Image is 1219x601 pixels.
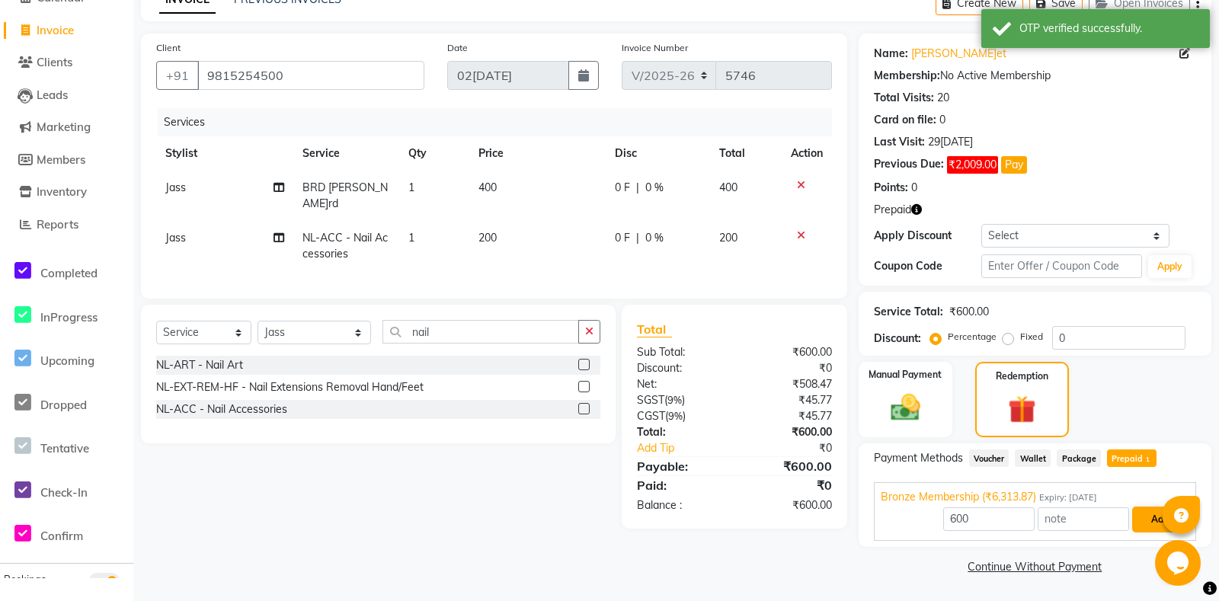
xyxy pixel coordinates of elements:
div: Points: [874,180,908,196]
a: Reports [4,216,130,234]
th: Service [293,136,399,171]
th: Action [782,136,832,171]
span: 9% [668,410,683,422]
span: Package [1057,449,1101,467]
div: ₹600.00 [734,344,843,360]
div: ₹0 [734,476,843,494]
div: ₹0 [753,440,843,456]
div: ₹45.77 [734,392,843,408]
input: note [1038,507,1129,531]
span: 0 F [615,180,630,196]
span: Dropped [40,398,87,412]
button: +91 [156,61,199,90]
span: 0 % [645,230,664,246]
a: Inventory [4,184,130,201]
span: Expiry: [DATE] [1039,491,1097,504]
button: Pay [1001,156,1027,174]
a: Marketing [4,119,130,136]
span: Upcoming [40,353,94,368]
div: Service Total: [874,304,943,320]
th: Disc [606,136,710,171]
a: Members [4,152,130,169]
span: CGST [637,409,665,423]
div: Sub Total: [625,344,734,360]
div: OTP verified successfully. [1019,21,1198,37]
span: Leads [37,88,68,102]
span: Invoice [37,23,74,37]
div: Total Visits: [874,90,934,106]
th: Total [710,136,782,171]
label: Fixed [1020,330,1043,344]
span: InProgress [40,310,98,324]
div: 29[DATE] [928,134,973,150]
span: Voucher [969,449,1009,467]
div: ₹508.47 [734,376,843,392]
div: Total: [625,424,734,440]
div: NL-ART - Nail Art [156,357,243,373]
input: Amount [943,507,1035,531]
a: Leads [4,87,130,104]
span: Prepaid [1107,449,1157,467]
input: Enter Offer / Coupon Code [981,254,1143,278]
label: Client [156,41,181,55]
span: Jass [165,181,186,194]
iframe: chat widget [1155,540,1204,586]
label: Invoice Number [622,41,688,55]
div: Payable: [625,457,734,475]
button: Add [1132,507,1188,532]
div: ₹600.00 [949,304,989,320]
span: Clients [37,55,72,69]
div: Balance : [625,497,734,513]
div: ₹0 [734,360,843,376]
span: 9% [667,394,682,406]
div: Paid: [625,476,734,494]
span: Members [37,152,85,167]
div: Services [158,108,843,136]
span: Bronze Membership (₹6,313.87) [881,489,1036,505]
span: 0 % [645,180,664,196]
div: No Active Membership [874,68,1196,84]
span: Tentative [40,441,89,456]
span: NL-ACC - Nail Accessories [302,231,388,261]
div: Coupon Code [874,258,981,274]
span: 200 [478,231,497,245]
div: Last Visit: [874,134,925,150]
span: 1 [408,181,414,194]
th: Qty [399,136,469,171]
span: 200 [719,231,737,245]
div: Membership: [874,68,940,84]
div: Discount: [874,331,921,347]
div: Card on file: [874,112,936,128]
span: Confirm [40,529,83,543]
span: Inventory [37,184,87,199]
a: Invoice [4,22,130,40]
img: _gift.svg [1000,392,1045,427]
a: [PERSON_NAME]et [911,46,1006,62]
div: Apply Discount [874,228,981,244]
div: ₹600.00 [734,457,843,475]
span: Jass [165,231,186,245]
input: Search by Name/Mobile/Email/Code [197,61,424,90]
span: Bookings [4,573,46,585]
label: Manual Payment [869,368,942,382]
span: Check-In [40,485,88,500]
span: Payment Methods [874,450,963,466]
span: 1 [408,231,414,245]
div: ₹600.00 [734,424,843,440]
label: Percentage [948,330,997,344]
a: Add Tip [625,440,753,456]
div: 0 [939,112,945,128]
label: Redemption [996,369,1048,383]
span: Total [637,321,672,337]
div: NL-EXT-REM-HF - Nail Extensions Removal Hand/Feet [156,379,424,395]
span: 0 F [615,230,630,246]
a: Continue Without Payment [862,559,1208,575]
label: Date [447,41,468,55]
div: 0 [911,180,917,196]
div: 20 [937,90,949,106]
button: Apply [1148,255,1192,278]
th: Price [469,136,606,171]
a: Clients [4,54,130,72]
th: Stylist [156,136,293,171]
span: 400 [478,181,497,194]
